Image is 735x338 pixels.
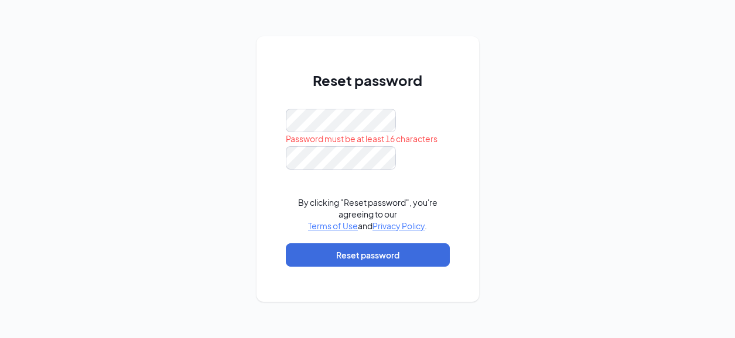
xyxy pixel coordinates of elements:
[286,132,450,145] div: Password must be at least 16 characters
[308,220,358,231] a: Terms of Use
[286,243,450,267] button: Reset password
[372,220,425,231] a: Privacy Policy
[286,70,450,90] h1: Reset password
[286,196,450,232] div: By clicking "Reset password", you're agreeing to our and .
